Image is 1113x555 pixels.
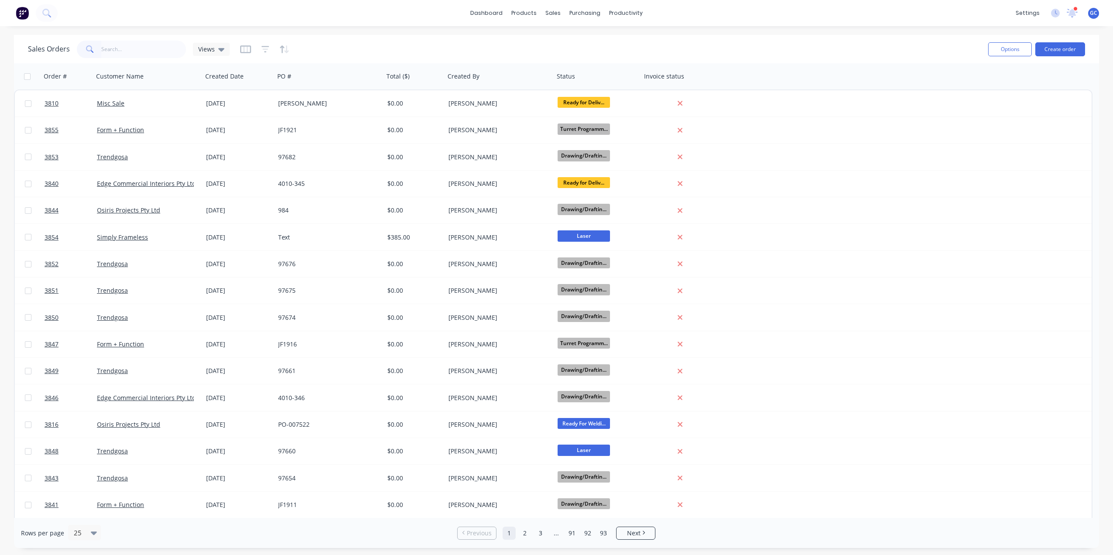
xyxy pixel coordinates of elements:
a: 3816 [45,411,97,438]
span: Drawing/Draftin... [558,471,610,482]
a: 3854 [45,224,97,250]
a: 3848 [45,438,97,464]
span: 3840 [45,179,59,188]
a: 3851 [45,277,97,304]
div: [PERSON_NAME] [448,286,545,295]
div: Created Date [205,72,244,81]
a: Page 91 [565,527,579,540]
div: purchasing [565,7,605,20]
div: [DATE] [206,394,271,402]
span: 3844 [45,206,59,215]
span: Previous [467,529,492,538]
a: 3810 [45,90,97,116]
div: 97660 [278,447,375,456]
div: PO # [277,72,291,81]
div: [DATE] [206,153,271,161]
a: Osiris Projects Pty Ltd [97,206,160,214]
div: Created By [448,72,479,81]
div: [PERSON_NAME] [448,99,545,108]
span: 3841 [45,500,59,509]
div: [DATE] [206,367,271,375]
div: [DATE] [206,474,271,483]
div: [DATE] [206,313,271,322]
span: Drawing/Draftin... [558,364,610,375]
div: Text [278,233,375,242]
div: [DATE] [206,286,271,295]
ul: Pagination [454,527,659,540]
div: [PERSON_NAME] [448,260,545,268]
div: PO-007522 [278,420,375,429]
div: JF1911 [278,500,375,509]
div: Order # [44,72,67,81]
span: Turret Programm... [558,123,610,134]
a: 3852 [45,251,97,277]
a: 3843 [45,465,97,491]
a: Edge Commercial Interiors Pty Ltd [97,394,196,402]
a: Osiris Projects Pty Ltd [97,420,160,428]
div: Total ($) [386,72,410,81]
span: 3816 [45,420,59,429]
span: 3852 [45,260,59,268]
div: [DATE] [206,179,271,188]
span: GC [1090,9,1097,17]
span: Drawing/Draftin... [558,498,610,509]
div: $0.00 [387,99,439,108]
a: Form + Function [97,126,144,134]
div: JF1916 [278,340,375,349]
span: 3847 [45,340,59,349]
div: 984 [278,206,375,215]
div: [PERSON_NAME] [448,447,545,456]
a: Trendgosa [97,153,128,161]
div: $0.00 [387,313,439,322]
span: Drawing/Draftin... [558,150,610,161]
span: Next [627,529,641,538]
a: Jump forward [550,527,563,540]
a: dashboard [466,7,507,20]
div: $385.00 [387,233,439,242]
a: Previous page [458,529,496,538]
span: 3810 [45,99,59,108]
div: $0.00 [387,153,439,161]
span: Ready for Deliv... [558,97,610,108]
button: Options [988,42,1032,56]
div: [PERSON_NAME] [448,367,545,375]
div: 4010-346 [278,394,375,402]
a: 3846 [45,385,97,411]
span: Turret Programm... [558,338,610,349]
div: [PERSON_NAME] [448,153,545,161]
a: Page 92 [581,527,594,540]
a: Trendgosa [97,286,128,295]
span: Drawing/Draftin... [558,257,610,268]
div: [DATE] [206,340,271,349]
a: Trendgosa [97,260,128,268]
a: Trendgosa [97,313,128,322]
div: 97654 [278,474,375,483]
div: [DATE] [206,420,271,429]
div: $0.00 [387,206,439,215]
div: [DATE] [206,206,271,215]
a: Page 1 is your current page [503,527,516,540]
button: Create order [1035,42,1085,56]
div: $0.00 [387,126,439,134]
span: Drawing/Draftin... [558,204,610,215]
span: Drawing/Draftin... [558,284,610,295]
a: Page 3 [534,527,547,540]
a: 3855 [45,117,97,143]
div: JF1921 [278,126,375,134]
a: Trendgosa [97,367,128,375]
div: [PERSON_NAME] [448,313,545,322]
a: Form + Function [97,500,144,509]
a: 3841 [45,492,97,518]
a: Page 93 [597,527,610,540]
div: Customer Name [96,72,144,81]
div: $0.00 [387,474,439,483]
div: [PERSON_NAME] [448,126,545,134]
span: Drawing/Draftin... [558,391,610,402]
span: 3855 [45,126,59,134]
div: productivity [605,7,647,20]
a: Misc Sale [97,99,124,107]
a: Trendgosa [97,474,128,482]
div: [DATE] [206,99,271,108]
div: Invoice status [644,72,684,81]
div: [DATE] [206,500,271,509]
